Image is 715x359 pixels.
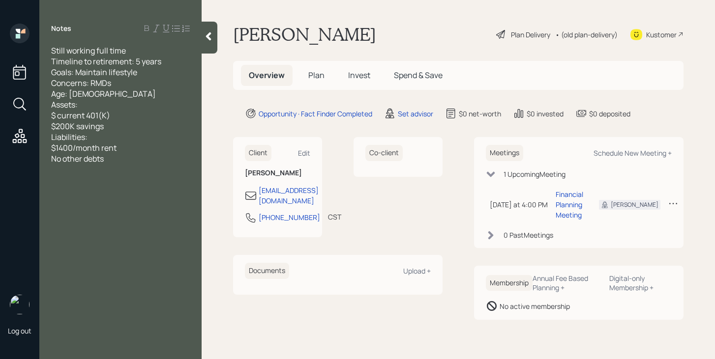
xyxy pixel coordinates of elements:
[511,29,550,40] div: Plan Delivery
[504,169,566,179] div: 1 Upcoming Meeting
[398,109,433,119] div: Set advisor
[459,109,501,119] div: $0 net-worth
[51,45,161,164] span: Still working full time Timeline to retirement: 5 years Goals: Maintain lifestyle Concerns: RMDs ...
[500,301,570,311] div: No active membership
[594,148,672,158] div: Schedule New Meeting +
[490,199,548,210] div: [DATE] at 4:00 PM
[298,148,310,158] div: Edit
[394,70,443,81] span: Spend & Save
[589,109,630,119] div: $0 deposited
[259,109,372,119] div: Opportunity · Fact Finder Completed
[611,200,658,209] div: [PERSON_NAME]
[328,212,341,222] div: CST
[233,24,376,45] h1: [PERSON_NAME]
[51,24,71,33] label: Notes
[533,274,601,292] div: Annual Fee Based Planning +
[556,189,583,220] div: Financial Planning Meeting
[527,109,564,119] div: $0 invested
[245,169,310,177] h6: [PERSON_NAME]
[308,70,325,81] span: Plan
[646,29,677,40] div: Kustomer
[486,145,523,161] h6: Meetings
[259,185,319,206] div: [EMAIL_ADDRESS][DOMAIN_NAME]
[365,145,403,161] h6: Co-client
[348,70,370,81] span: Invest
[249,70,285,81] span: Overview
[486,275,533,291] h6: Membership
[403,266,431,276] div: Upload +
[245,145,271,161] h6: Client
[8,326,31,335] div: Log out
[609,274,672,292] div: Digital-only Membership +
[259,212,320,222] div: [PHONE_NUMBER]
[245,263,289,279] h6: Documents
[10,295,30,314] img: michael-russo-headshot.png
[555,29,618,40] div: • (old plan-delivery)
[504,230,553,240] div: 0 Past Meeting s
